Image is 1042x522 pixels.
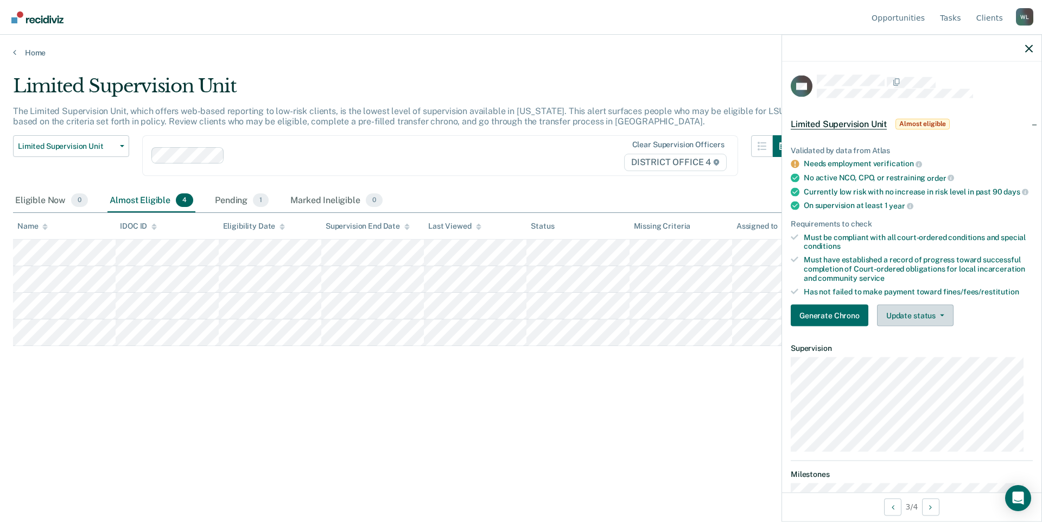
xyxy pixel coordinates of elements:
div: Limited Supervision UnitAlmost eligible [782,106,1041,141]
span: days [1003,187,1028,196]
button: Next Opportunity [922,498,939,515]
div: Open Intercom Messenger [1005,485,1031,511]
div: Missing Criteria [634,222,691,231]
button: Previous Opportunity [884,498,901,515]
a: Navigate to form link [791,305,873,326]
div: Must be compliant with all court-ordered conditions and special conditions [804,232,1033,251]
div: W L [1016,8,1033,26]
img: Recidiviz [11,11,63,23]
div: No active NCO, CPO, or restraining [804,173,1033,183]
span: service [859,273,885,282]
span: 1 [253,193,269,207]
dt: Supervision [791,344,1033,353]
span: 0 [366,193,383,207]
span: Almost eligible [895,118,950,129]
div: Needs employment verification [804,159,1033,169]
div: Marked Ineligible [288,189,385,213]
span: 0 [71,193,88,207]
div: Almost Eligible [107,189,195,213]
div: Pending [213,189,271,213]
div: On supervision at least 1 [804,201,1033,211]
span: order [927,173,954,182]
div: Name [17,222,48,231]
div: Eligible Now [13,189,90,213]
span: 4 [176,193,193,207]
div: Has not failed to make payment toward [804,287,1033,296]
span: fines/fees/restitution [943,287,1019,295]
button: Generate Chrono [791,305,868,326]
span: DISTRICT OFFICE 4 [624,154,727,171]
button: Profile dropdown button [1016,8,1033,26]
div: Eligibility Date [223,222,285,231]
div: Clear supervision officers [632,140,725,149]
div: Requirements to check [791,219,1033,228]
div: Status [531,222,554,231]
div: Last Viewed [428,222,481,231]
span: Limited Supervision Unit [791,118,887,129]
div: Must have established a record of progress toward successful completion of Court-ordered obligati... [804,255,1033,282]
dt: Milestones [791,470,1033,479]
div: 3 / 4 [782,492,1041,521]
a: Home [13,48,1029,58]
span: Limited Supervision Unit [18,142,116,151]
div: Assigned to [736,222,787,231]
button: Update status [877,305,954,326]
div: Supervision End Date [326,222,410,231]
div: IDOC ID [120,222,157,231]
div: Currently low risk with no increase in risk level in past 90 [804,187,1033,197]
div: Limited Supervision Unit [13,75,795,106]
p: The Limited Supervision Unit, which offers web-based reporting to low-risk clients, is the lowest... [13,106,785,127]
span: year [889,201,913,210]
div: Validated by data from Atlas [791,146,1033,155]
